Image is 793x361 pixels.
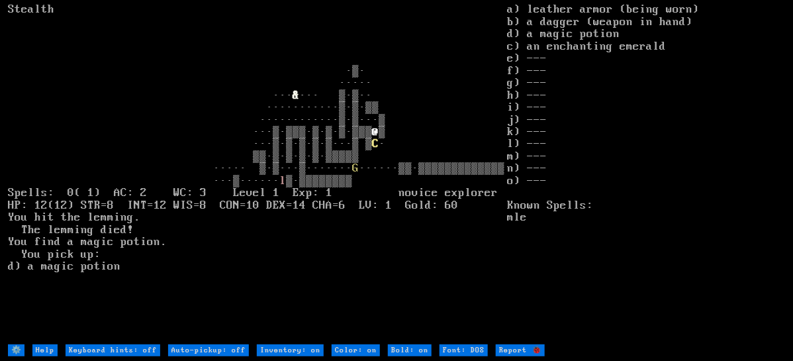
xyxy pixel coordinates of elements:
input: Inventory: on [257,344,324,356]
input: Report 🐞 [496,344,545,356]
stats: a) leather armor (being worn) b) a dagger (weapon in hand) d) a magic potion c) an enchanting eme... [508,3,785,342]
font: G [352,162,359,175]
font: l [279,174,286,187]
input: Keyboard hints: off [66,344,160,356]
larn: Stealth ·▒· ····· ··· ··· ▒·▒·· ···········▒·▒·▒▒ ············▒·▒···▒ ···▒·▒▒▒·▒·▒·▒·▒▒▒ ▒ ···▒·▒... [8,3,508,342]
input: Auto-pickup: off [168,344,249,356]
font: C [372,137,379,150]
input: Color: on [332,344,380,356]
input: Help [32,344,58,356]
font: & [293,89,299,102]
input: Font: DOS [440,344,488,356]
input: ⚙️ [8,344,24,356]
input: Bold: on [388,344,432,356]
font: @ [372,125,379,138]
